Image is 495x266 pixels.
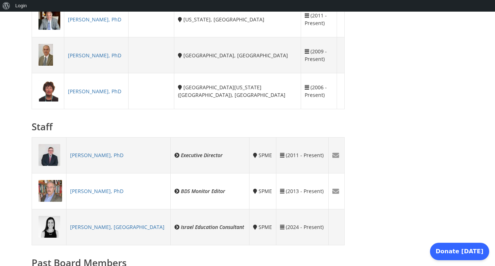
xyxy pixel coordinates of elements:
div: BDS Monitor Editor [174,187,246,195]
img: 329735291.jpg [38,8,60,30]
h3: Staff [32,120,345,133]
div: SPME [253,187,272,195]
a: [PERSON_NAME], PhD [70,188,123,195]
a: [PERSON_NAME], PhD [68,88,121,95]
div: (2009 - Present) [305,48,333,63]
div: SPME [253,223,272,231]
div: (2011 - Present) [305,12,333,27]
a: [PERSON_NAME], [GEOGRAPHIC_DATA] [70,224,165,230]
img: 968826534.png [38,216,60,238]
div: (2013 - Present) [280,187,325,195]
div: SPME [253,151,272,159]
a: [PERSON_NAME], PhD [70,152,123,159]
img: 1401494538.jpg [38,44,53,66]
img: 1344259283.png [38,80,58,102]
a: [PERSON_NAME], PhD [68,16,121,23]
img: 3235242806.jpg [38,144,60,166]
div: Executive Director [174,151,246,159]
div: [US_STATE], [GEOGRAPHIC_DATA] [178,16,297,23]
div: (2024 - Present) [280,223,325,231]
a: [PERSON_NAME], PhD [68,52,121,59]
div: [GEOGRAPHIC_DATA][US_STATE] ([GEOGRAPHIC_DATA]), [GEOGRAPHIC_DATA] [178,83,297,99]
div: [GEOGRAPHIC_DATA], [GEOGRAPHIC_DATA] [178,52,297,59]
img: 3642614922.jpg [38,180,62,202]
div: (2006 - Present) [305,83,333,99]
div: Israel Education Consultant [174,223,246,231]
div: (2011 - Present) [280,151,325,159]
